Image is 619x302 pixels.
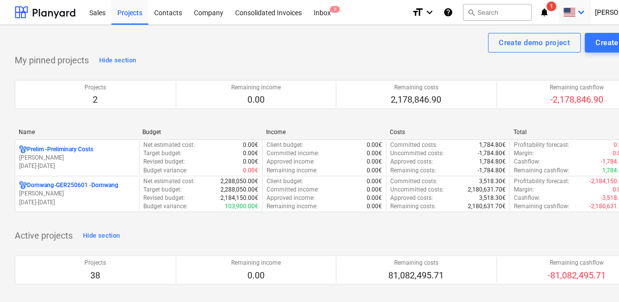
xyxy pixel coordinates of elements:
[513,194,540,202] p: Cashflow :
[424,6,435,18] i: keyboard_arrow_down
[499,36,570,49] div: Create demo project
[330,6,340,13] span: 2
[479,141,505,149] p: 1,784.80€
[143,149,182,158] p: Target budget :
[267,141,303,149] p: Client budget :
[367,202,382,211] p: 0.00€
[546,1,556,11] span: 1
[143,202,188,211] p: Budget variance :
[19,154,135,162] p: [PERSON_NAME]
[367,141,382,149] p: 0.00€
[547,259,605,267] p: Remaining cashflow
[467,8,475,16] span: search
[143,194,185,202] p: Revised budget :
[19,190,135,198] p: [PERSON_NAME]
[575,6,587,18] i: keyboard_arrow_down
[513,177,569,186] p: Profitability forecast :
[388,270,444,281] p: 81,082,495.71
[225,202,258,211] p: 103,900.00€
[81,228,122,244] button: Hide section
[267,149,319,158] p: Committed income :
[83,230,120,242] div: Hide section
[479,158,505,166] p: 1,784.80€
[443,6,453,18] i: Knowledge base
[15,230,73,242] p: Active projects
[267,186,319,194] p: Committed income :
[19,198,135,207] p: [DATE] - [DATE]
[367,186,382,194] p: 0.00€
[143,141,195,149] p: Net estimated cost :
[467,186,505,194] p: 2,180,631.70€
[97,53,138,68] button: Hide section
[27,145,93,154] p: Prelim - Preliminary Costs
[220,186,258,194] p: 2,288,050.00€
[243,166,258,175] p: 0.00€
[412,6,424,18] i: format_size
[549,83,603,92] p: Remaining cashflow
[84,270,106,281] p: 38
[390,129,506,136] div: Costs
[243,141,258,149] p: 0.00€
[570,255,619,302] iframe: Chat Widget
[390,149,444,158] p: Uncommitted costs :
[267,177,303,186] p: Client budget :
[549,94,603,106] p: -2,178,846.90
[390,177,437,186] p: Committed costs :
[84,83,106,92] p: Projects
[477,166,505,175] p: -1,784.80€
[267,166,318,175] p: Remaining income :
[390,166,436,175] p: Remaining costs :
[267,158,315,166] p: Approved income :
[390,202,436,211] p: Remaining costs :
[513,158,540,166] p: Cashflow :
[477,149,505,158] p: -1,784.80€
[367,158,382,166] p: 0.00€
[19,162,135,170] p: [DATE] - [DATE]
[479,194,505,202] p: 3,518.30€
[231,94,281,106] p: 0.00
[231,270,281,281] p: 0.00
[513,166,569,175] p: Remaining cashflow :
[367,149,382,158] p: 0.00€
[19,129,135,136] div: Name
[143,166,188,175] p: Budget variance :
[143,177,195,186] p: Net estimated cost :
[267,202,318,211] p: Remaining income :
[388,259,444,267] p: Remaining costs
[390,186,444,194] p: Uncommitted costs :
[390,158,433,166] p: Approved costs :
[391,83,441,92] p: Remaining costs
[267,194,315,202] p: Approved income :
[539,6,549,18] i: notifications
[143,158,185,166] p: Revised budget :
[15,55,89,66] p: My pinned projects
[390,141,437,149] p: Committed costs :
[84,94,106,106] p: 2
[463,4,532,21] button: Search
[367,177,382,186] p: 0.00€
[19,181,27,190] div: Project has multi currencies enabled
[142,129,258,136] div: Budget
[367,166,382,175] p: 0.00€
[243,158,258,166] p: 0.00€
[367,194,382,202] p: 0.00€
[27,181,118,190] p: Dornwang-GER250601 - Dornwang
[266,129,382,136] div: Income
[99,55,136,66] div: Hide section
[143,186,182,194] p: Target budget :
[513,202,569,211] p: Remaining cashflow :
[231,83,281,92] p: Remaining income
[513,141,569,149] p: Profitability forecast :
[220,194,258,202] p: 2,184,150.00€
[19,145,135,170] div: Prelim -Preliminary Costs[PERSON_NAME][DATE]-[DATE]
[467,202,505,211] p: 2,180,631.70€
[84,259,106,267] p: Projects
[19,181,135,206] div: Dornwang-GER250601 -Dornwang[PERSON_NAME][DATE]-[DATE]
[391,94,441,106] p: 2,178,846.90
[488,33,581,53] button: Create demo project
[19,145,27,154] div: Project has multi currencies enabled
[231,259,281,267] p: Remaining income
[243,149,258,158] p: 0.00€
[479,177,505,186] p: 3,518.30€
